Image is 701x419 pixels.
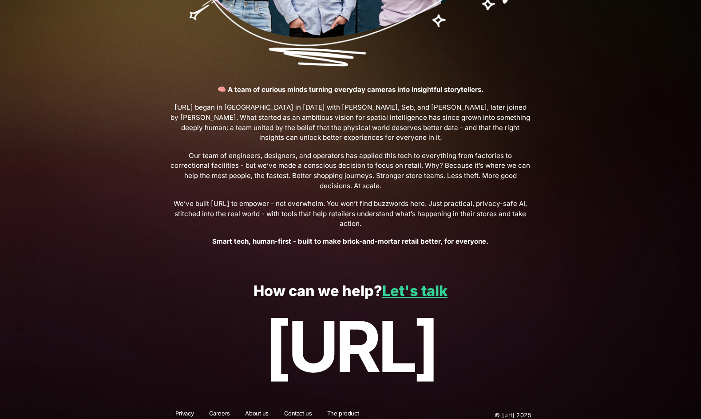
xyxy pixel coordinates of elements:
p: How can we help? [19,283,681,300]
strong: 🧠 A team of curious minds turning everyday cameras into insightful storytellers. [218,85,483,94]
span: [URL] began in [GEOGRAPHIC_DATA] in [DATE] with [PERSON_NAME], Seb, and [PERSON_NAME], later join... [170,103,531,143]
p: [URL] [19,307,681,386]
a: Let's talk [382,282,448,300]
span: Our team of engineers, designers, and operators has applied this tech to everything from factorie... [170,151,531,191]
strong: Smart tech, human-first - built to make brick-and-mortar retail better, for everyone. [212,237,488,245]
span: We’ve built [URL] to empower - not overwhelm. You won’t find buzzwords here. Just practical, priv... [170,199,531,229]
